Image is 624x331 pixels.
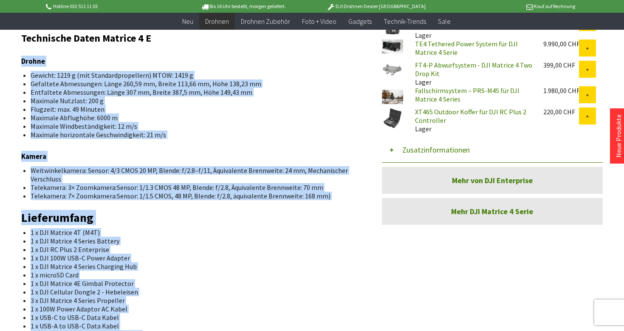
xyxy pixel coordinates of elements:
li: Maximale horizontale Geschwindigkeit: 21 m/s [31,130,352,139]
li: Telekamera: 3× Zoomkamera:Sensor: 1/1.3 CMOS 48 MP, Blende: f/2.8, Äquivalente Brennweite: 70 mm [31,183,352,192]
span: Drohnen Zubehör [241,17,290,25]
div: 1.980,00 CHF [543,86,579,95]
a: XT465 Outdoor Koffer für DJI RC Plus 2 Controller [415,108,526,124]
li: 3 x DJI Matrice 4 Series Propeller [31,296,352,305]
li: 1 x DJI RC Plus 2 Enterprise [31,245,352,254]
a: Neue Produkte [614,114,623,158]
li: Maximale Abflughöhe: 6000 m [31,113,352,122]
img: Fallschirmsystem – PRS-M4S für DJI Matrice 4 Series [382,86,403,108]
a: Drohnen Zubehör [235,13,296,30]
a: Mehr DJI Matrice 4 Serie [382,198,603,225]
li: Maximale Windbeständigkeit: 12 m/s [31,122,352,130]
li: 1 x DJI Matrice 4T (M4T) [31,228,352,237]
p: Bis 16 Uhr bestellt, morgen geliefert. [177,1,310,11]
li: 1 x DJI Matrice 4E Gimbal Protector [31,279,352,288]
a: Gadgets [342,13,378,30]
a: TE4 Tethered Power System für DJI Matrice 4 Serie [415,40,518,57]
li: Flugzeit: max. 49 Minuten [31,105,352,113]
div: 9.990,00 CHF [543,40,579,48]
img: TE4 Tethered Power System für DJI Matrice 4 Serie [382,40,403,54]
li: 1 x USB-C to USB-C Data Kabel [31,313,352,322]
a: Sale [432,13,457,30]
li: 1 x microSD Card [31,271,352,279]
li: 1 x USB-A to USB-C Data Kabel [31,322,352,330]
li: Weitwinkelkamera: Sensor: 4/3 CMOS 20 MP, Blende: f/2.8–f/11, Äquivalente Brennweite: 24 mm, Mech... [31,166,352,183]
li: 1 x DJI Matrice 4 Series Charging Hub [31,262,352,271]
li: Gewicht: 1219 g (mit Standardpropellern) MTOW: 1419 g [31,71,352,79]
h2: Technische Daten Matrice 4 E [21,33,359,44]
h3: Kamera [21,151,359,162]
li: Maximale Nutzlast: 200 g [31,96,352,105]
li: 1 x DJI Cellular Dongle 2 - Hebeleisen [31,288,352,296]
span: Sale [438,17,451,25]
img: XT465 Outdoor Koffer für DJI RC Plus 2 Controller [382,108,403,129]
p: DJI Drohnen Dealer [GEOGRAPHIC_DATA] [310,1,442,11]
span: Drohnen [205,17,229,25]
button: Zusatzinformationen [382,137,603,163]
li: 1 x 100W Power Adaptor AC Kabel [31,305,352,313]
p: Kauf auf Rechnung [443,1,575,11]
li: 1 x DJI 100W USB-C Power Adapter [31,254,352,262]
a: Drohnen [199,13,235,30]
div: Lager [408,61,536,86]
p: Hotline 032 511 11 03 [45,1,177,11]
a: FT4-P Abwurfsystem - DJI Matrice 4 Two Drop Kit [415,61,532,78]
li: Gefaltete Abmessungen: Länge 260,59 mm, Breite 113,66 mm, Höhe 138,23 mm [31,79,352,88]
div: Lager [408,108,536,133]
span: Neu [182,17,193,25]
img: FT4-P Abwurfsystem - DJI Matrice 4 Two Drop Kit [382,61,403,82]
a: Mehr von DJI Enterprise [382,167,603,194]
strong: Drohne [21,57,45,66]
a: Neu [176,13,199,30]
span: Technik-Trends [384,17,426,25]
span: Gadgets [348,17,372,25]
a: Fallschirmsystem – PRS-M4S für DJI Matrice 4 Series [415,86,520,103]
a: Technik-Trends [378,13,432,30]
a: Foto + Video [296,13,342,30]
li: Telekamera: 7× Zoomkamera:Sensor: 1/1.5 CMOS, 48 MP, Blende: f/2.8, äquivalente Brennweite: 168 mm) [31,192,352,200]
div: 399,00 CHF [543,61,579,69]
li: 1 x DJI Matrice 4 Series Battery [31,237,352,245]
span: Foto + Video [302,17,336,25]
strong: Lieferumfang [21,210,93,225]
div: 220,00 CHF [543,108,579,116]
li: Entfaltete Abmessungen: Länge 307 mm, Breite 387,5 mm, Höhe 149,43 mm [31,88,352,96]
